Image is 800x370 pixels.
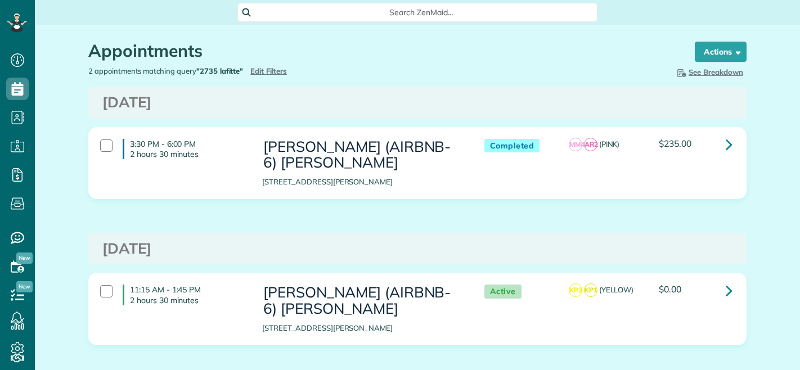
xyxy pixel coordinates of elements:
[484,285,522,299] span: Active
[484,139,540,153] span: Completed
[196,66,243,75] strong: "2735 lafitte"
[262,139,461,171] h3: [PERSON_NAME] (AIRBNB-6) [PERSON_NAME]
[102,94,732,111] h3: [DATE]
[672,66,747,78] button: See Breakdown
[123,285,245,305] h4: 11:15 AM - 1:45 PM
[569,138,582,151] span: MM4
[695,42,747,62] button: Actions
[16,281,33,292] span: New
[659,283,681,295] span: $0.00
[659,138,691,149] span: $235.00
[130,149,245,159] p: 2 hours 30 minutes
[675,67,743,76] span: See Breakdown
[584,138,597,151] span: AR2
[262,323,461,333] p: [STREET_ADDRESS][PERSON_NAME]
[250,66,287,75] a: Edit Filters
[130,295,245,305] p: 2 hours 30 minutes
[262,177,461,187] p: [STREET_ADDRESS][PERSON_NAME]
[599,139,620,148] span: (PINK)
[262,285,461,317] h3: [PERSON_NAME] (AIRBNB-6) [PERSON_NAME]
[80,66,417,76] div: 2 appointments matching query
[102,241,732,257] h3: [DATE]
[123,139,245,159] h4: 3:30 PM - 6:00 PM
[584,283,597,297] span: KP1
[599,285,634,294] span: (YELLOW)
[88,42,673,60] h1: Appointments
[16,252,33,264] span: New
[569,283,582,297] span: KP3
